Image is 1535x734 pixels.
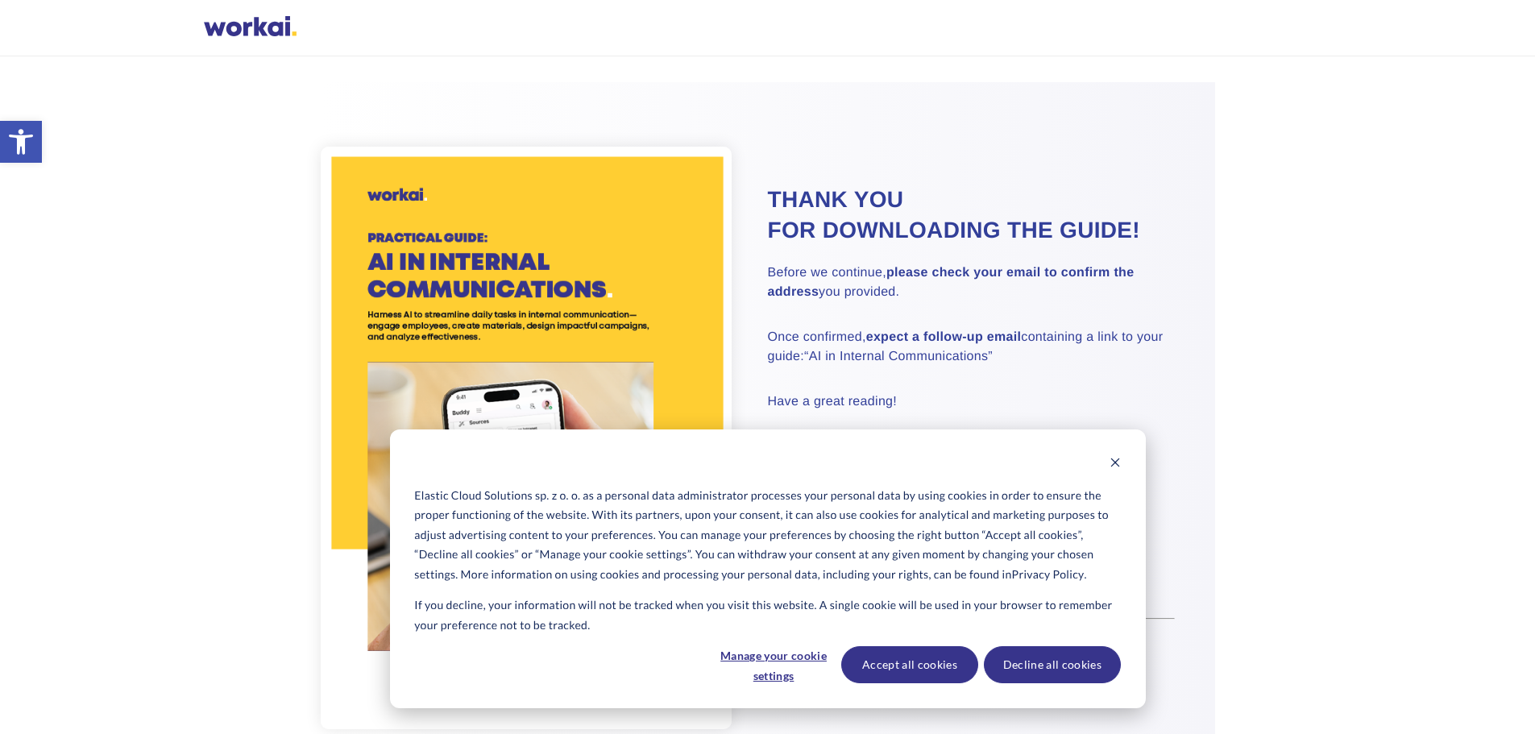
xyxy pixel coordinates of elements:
[414,595,1120,635] p: If you decline, your information will not be tracked when you visit this website. A single cookie...
[768,263,1175,302] p: Before we continue, you provided.
[390,429,1146,708] div: Cookie banner
[1012,565,1085,585] a: Privacy Policy
[866,330,1022,344] strong: expect a follow-up email
[414,486,1120,585] p: Elastic Cloud Solutions sp. z o. o. as a personal data administrator processes your personal data...
[804,350,993,363] em: “AI in Internal Communications”
[768,185,1175,246] h2: Thank you for downloading the guide!
[768,392,1175,412] p: Have a great reading!
[711,646,836,683] button: Manage your cookie settings
[768,266,1135,299] strong: please check your email to confirm the address
[1110,454,1121,475] button: Dismiss cookie banner
[984,646,1121,683] button: Decline all cookies
[841,646,978,683] button: Accept all cookies
[768,328,1175,367] p: Once confirmed, containing a link to your guide:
